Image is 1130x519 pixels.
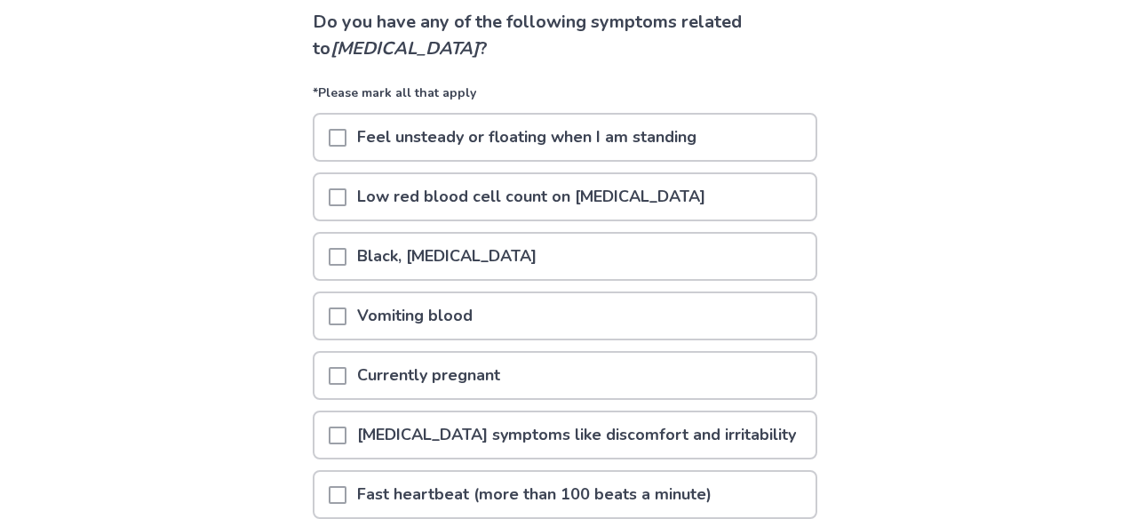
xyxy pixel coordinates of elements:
p: Black, [MEDICAL_DATA] [346,234,547,279]
p: Do you have any of the following symptoms related to ? [313,9,817,62]
p: *Please mark all that apply [313,84,817,113]
p: Feel unsteady or floating when I am standing [346,115,707,160]
p: Low red blood cell count on [MEDICAL_DATA] [346,174,716,220]
p: Fast heartbeat (more than 100 beats a minute) [346,472,722,517]
p: Vomiting blood [346,293,483,339]
i: [MEDICAL_DATA] [330,36,479,60]
p: [MEDICAL_DATA] symptoms like discomfort and irritability [346,412,807,458]
p: Currently pregnant [346,353,511,398]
